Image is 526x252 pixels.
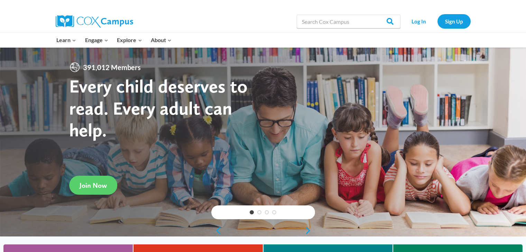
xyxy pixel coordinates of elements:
[250,210,254,214] a: 1
[404,14,434,28] a: Log In
[56,36,76,45] span: Learn
[52,33,176,47] nav: Primary Navigation
[272,210,276,214] a: 4
[257,210,261,214] a: 2
[297,14,400,28] input: Search Cox Campus
[56,15,133,28] img: Cox Campus
[211,224,315,238] div: content slider buttons
[69,176,117,195] a: Join Now
[69,75,248,141] strong: Every child deserves to read. Every adult can help.
[151,36,172,45] span: About
[117,36,142,45] span: Explore
[437,14,471,28] a: Sign Up
[305,226,315,235] a: next
[80,62,144,73] span: 391,012 Members
[80,181,107,190] span: Join Now
[85,36,108,45] span: Engage
[265,210,269,214] a: 3
[211,226,222,235] a: previous
[404,14,471,28] nav: Secondary Navigation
